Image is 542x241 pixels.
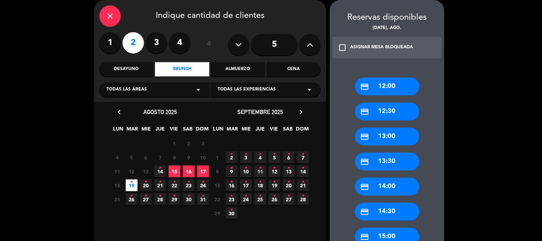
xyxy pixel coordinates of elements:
i: close [106,12,114,20]
div: Brunch [155,62,209,77]
i: • [273,176,276,188]
span: JUE [154,125,166,137]
div: 13:30 [355,153,419,171]
span: 11 [111,166,123,177]
span: 24 [240,193,252,205]
span: 19 [126,179,138,191]
i: • [259,176,262,188]
div: ó [198,32,221,57]
i: chevron_right [297,108,305,116]
i: • [173,176,176,188]
i: • [302,190,304,202]
span: 14 [154,166,166,177]
i: • [302,148,304,160]
span: 26 [269,193,280,205]
i: credit_card [360,207,369,216]
span: 25 [111,193,123,205]
span: 8 [212,166,223,177]
span: 22 [212,193,223,205]
i: chevron_left [115,108,123,116]
span: 24 [197,179,209,191]
span: Todas las experiencias [218,86,276,93]
span: 6 [283,152,295,163]
label: 1 [99,32,121,54]
i: • [245,148,247,160]
span: 2 [226,152,238,163]
span: 20 [140,179,152,191]
span: 1 [169,138,180,149]
div: 12:00 [355,78,419,95]
span: MIE [240,125,252,137]
span: 30 [183,193,195,205]
span: 23 [183,179,195,191]
span: 16 [183,166,195,177]
span: 29 [212,207,223,219]
span: SAB [282,125,294,137]
i: arrow_drop_down [305,85,314,94]
span: 5 [126,152,138,163]
div: Desayuno [99,62,153,77]
span: agosto 2025 [143,108,177,115]
i: credit_card [360,157,369,166]
i: • [230,204,233,216]
div: [DATE], ago. [330,25,444,32]
i: credit_card [360,107,369,116]
span: 28 [154,193,166,205]
i: • [202,190,204,202]
span: 13 [283,166,295,177]
span: MAR [126,125,138,137]
span: 12 [269,166,280,177]
i: • [288,148,290,160]
span: 20 [283,179,295,191]
i: • [145,176,147,188]
span: 1 [212,152,223,163]
span: LUN [213,125,224,137]
i: • [273,162,276,174]
span: 30 [226,207,238,219]
span: DOM [196,125,208,137]
span: MAR [227,125,238,137]
span: SAB [182,125,194,137]
i: • [273,190,276,202]
span: 15 [212,179,223,191]
label: 4 [169,32,190,54]
label: 2 [123,32,144,54]
div: Reservas disponibles [330,11,444,25]
div: 14:00 [355,178,419,196]
span: 19 [269,179,280,191]
div: Cena [267,62,321,77]
i: credit_card [360,82,369,91]
span: 29 [169,193,180,205]
span: 16 [226,179,238,191]
i: • [245,162,247,174]
span: 5 [269,152,280,163]
i: • [230,162,233,174]
span: 13 [140,166,152,177]
span: 27 [283,193,295,205]
span: 21 [297,179,309,191]
span: VIE [268,125,280,137]
i: credit_card [360,182,369,191]
span: 11 [254,166,266,177]
span: 10 [240,166,252,177]
i: • [188,190,190,202]
i: • [259,162,262,174]
span: 15 [169,166,180,177]
span: 22 [169,179,180,191]
i: • [288,190,290,202]
i: credit_card [360,132,369,141]
span: 21 [154,179,166,191]
span: 4 [254,152,266,163]
span: 2 [183,138,195,149]
i: • [288,162,290,174]
i: • [302,176,304,188]
span: 18 [254,179,266,191]
div: 13:00 [355,128,419,146]
i: • [202,176,204,188]
span: 8 [169,152,180,163]
i: • [159,190,161,202]
span: 17 [197,166,209,177]
span: 7 [297,152,309,163]
div: Indique cantidad de clientes [99,5,321,27]
i: • [259,190,262,202]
